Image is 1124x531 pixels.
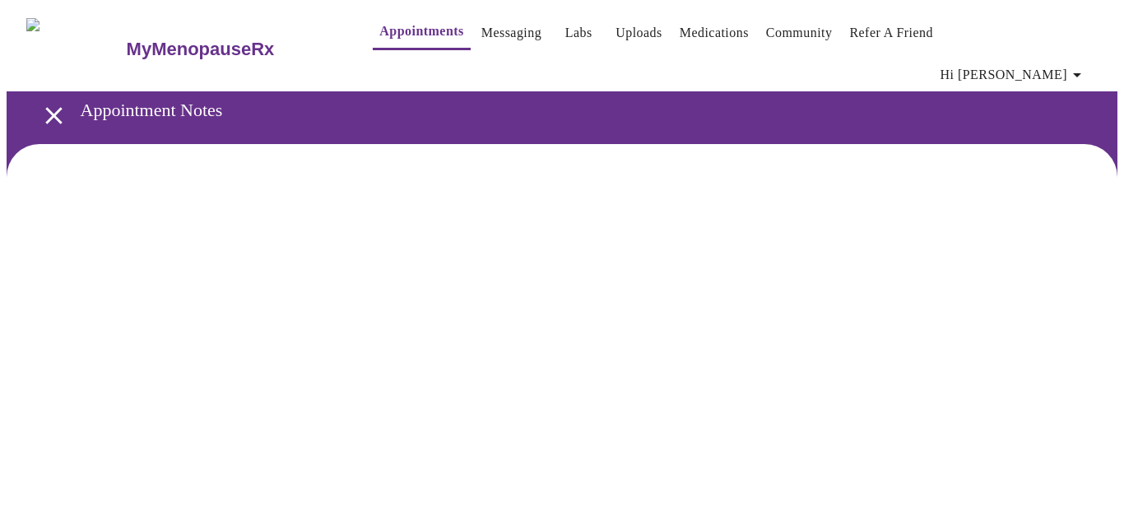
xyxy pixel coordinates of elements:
[934,58,1094,91] button: Hi [PERSON_NAME]
[766,21,833,44] a: Community
[475,16,548,49] button: Messaging
[680,21,749,44] a: Medications
[379,20,463,43] a: Appointments
[673,16,755,49] button: Medications
[552,16,605,49] button: Labs
[849,21,933,44] a: Refer a Friend
[26,18,124,80] img: MyMenopauseRx Logo
[373,15,470,50] button: Appointments
[941,63,1087,86] span: Hi [PERSON_NAME]
[615,21,662,44] a: Uploads
[759,16,839,49] button: Community
[481,21,541,44] a: Messaging
[81,100,1033,121] h3: Appointment Notes
[843,16,940,49] button: Refer a Friend
[124,21,340,78] a: MyMenopauseRx
[127,39,275,60] h3: MyMenopauseRx
[609,16,669,49] button: Uploads
[30,91,78,140] button: open drawer
[565,21,592,44] a: Labs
